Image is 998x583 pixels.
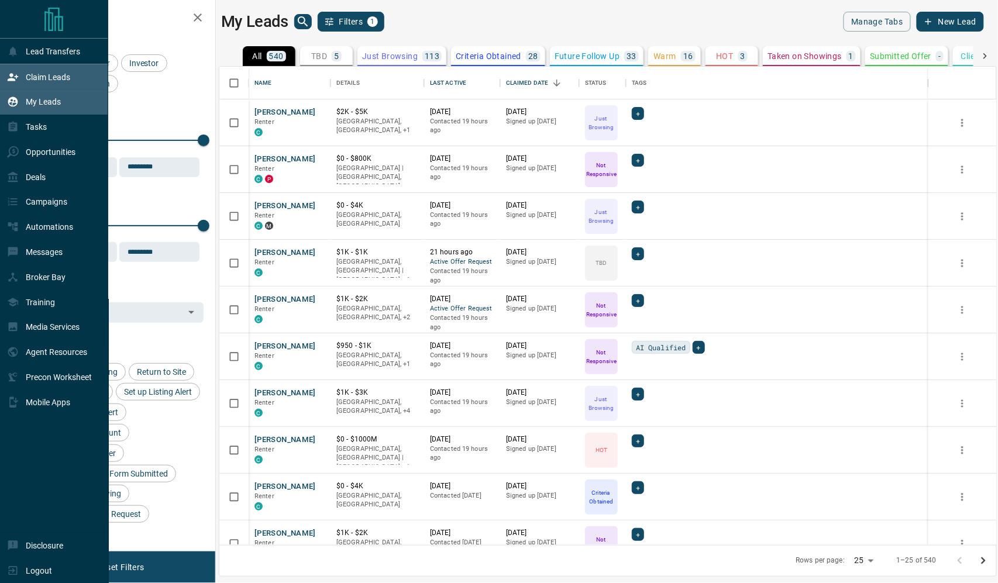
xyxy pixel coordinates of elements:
p: 28 [528,52,538,60]
p: Signed up [DATE] [506,304,573,313]
p: Toronto [336,117,418,135]
p: Signed up [DATE] [506,351,573,360]
div: Tags [632,67,647,99]
div: condos.ca [254,175,263,183]
span: + [636,482,640,494]
p: [DATE] [506,388,573,398]
p: [DATE] [430,481,494,491]
button: more [954,535,971,553]
p: [DATE] [430,201,494,211]
div: Last Active [424,67,500,99]
p: Contacted 19 hours ago [430,351,494,369]
p: Not Responsive [586,161,617,178]
button: New Lead [917,12,984,32]
p: Contacted 19 hours ago [430,117,494,135]
p: [DATE] [506,481,573,491]
p: Signed up [DATE] [506,117,573,126]
p: $2K - $5K [336,107,418,117]
p: $0 - $4K [336,481,418,491]
button: Filters1 [318,12,385,32]
p: 33 [627,52,636,60]
button: more [954,488,971,506]
span: Renter [254,492,274,500]
span: Renter [254,446,274,453]
div: condos.ca [254,502,263,510]
div: Name [249,67,331,99]
p: Contacted 19 hours ago [430,267,494,285]
div: + [632,247,644,260]
div: + [632,107,644,120]
p: Submitted Offer [870,52,931,60]
p: Rows per page: [796,556,845,565]
button: more [954,395,971,412]
button: [PERSON_NAME] [254,481,316,492]
div: Investor [121,54,167,72]
span: + [636,154,640,166]
p: Signed up [DATE] [506,211,573,220]
span: Renter [254,399,274,406]
p: Toronto [336,257,418,285]
p: Toronto [336,444,418,472]
p: Criteria Obtained [456,52,521,60]
div: + [632,388,644,401]
div: condos.ca [254,456,263,464]
div: Details [331,67,424,99]
div: condos.ca [254,268,263,277]
h1: My Leads [221,12,288,31]
button: more [954,301,971,319]
p: 1 [849,52,854,60]
p: [DATE] [506,247,573,257]
div: Claimed Date [500,67,579,99]
div: + [632,154,644,167]
p: Signed up [DATE] [506,491,573,501]
div: Tags [626,67,928,99]
button: [PERSON_NAME] [254,341,316,352]
p: 540 [269,52,284,60]
div: + [632,528,644,541]
p: Signed up [DATE] [506,164,573,173]
p: Future Follow Up [555,52,620,60]
div: + [693,341,705,354]
p: 1–25 of 540 [897,556,937,565]
p: $0 - $4K [336,201,418,211]
button: more [954,348,971,365]
button: [PERSON_NAME] [254,528,316,539]
div: condos.ca [254,362,263,370]
div: Status [579,67,626,99]
div: + [632,201,644,213]
p: Contacted [DATE] [430,491,494,501]
button: more [954,161,971,178]
p: Contacted 19 hours ago [430,164,494,182]
p: [DATE] [506,107,573,117]
div: condos.ca [254,222,263,230]
span: Return to Site [133,367,190,377]
p: Signed up [DATE] [506,538,573,547]
span: Set up Listing Alert [120,387,196,396]
span: Renter [254,258,274,266]
span: + [636,248,640,260]
p: Not Responsive [586,535,617,553]
button: Sort [549,75,565,91]
button: Go to next page [972,549,995,572]
p: [DATE] [506,154,573,164]
p: $0 - $1000M [336,434,418,444]
p: 16 [683,52,693,60]
div: property.ca [265,175,273,183]
div: Return to Site [129,363,194,381]
p: [GEOGRAPHIC_DATA], [GEOGRAPHIC_DATA] [336,538,418,556]
p: Just Browsing [586,114,617,132]
button: [PERSON_NAME] [254,434,316,446]
button: [PERSON_NAME] [254,388,316,399]
div: Claimed Date [506,67,549,99]
p: TBD [311,52,327,60]
button: Open [183,304,199,320]
p: Client [961,52,983,60]
p: Contacted 19 hours ago [430,398,494,416]
p: Not Responsive [586,348,617,365]
button: [PERSON_NAME] [254,247,316,258]
span: + [636,295,640,306]
span: + [636,529,640,540]
p: $0 - $800K [336,154,418,164]
p: [DATE] [506,201,573,211]
p: [DATE] [430,388,494,398]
